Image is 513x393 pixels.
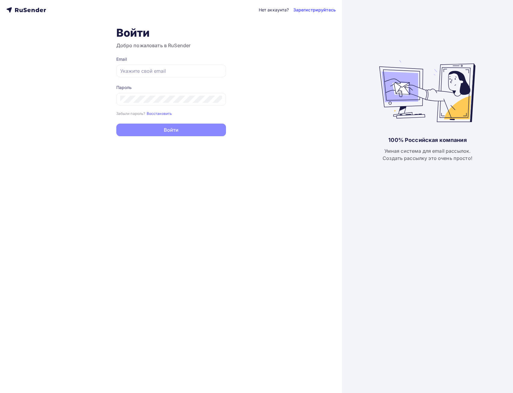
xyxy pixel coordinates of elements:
[120,67,222,75] input: Укажите свой email
[388,137,466,144] div: 100% Российская компания
[116,84,226,91] div: Пароль
[147,111,172,116] a: Восстановить
[116,56,226,62] div: Email
[293,7,336,13] a: Зарегистрируйтесь
[383,147,472,162] div: Умная система для email рассылок. Создать рассылку это очень просто!
[116,124,226,136] button: Войти
[259,7,289,13] div: Нет аккаунта?
[116,111,145,116] small: Забыли пароль?
[116,42,226,49] h3: Добро пожаловать в RuSender
[116,26,226,39] h1: Войти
